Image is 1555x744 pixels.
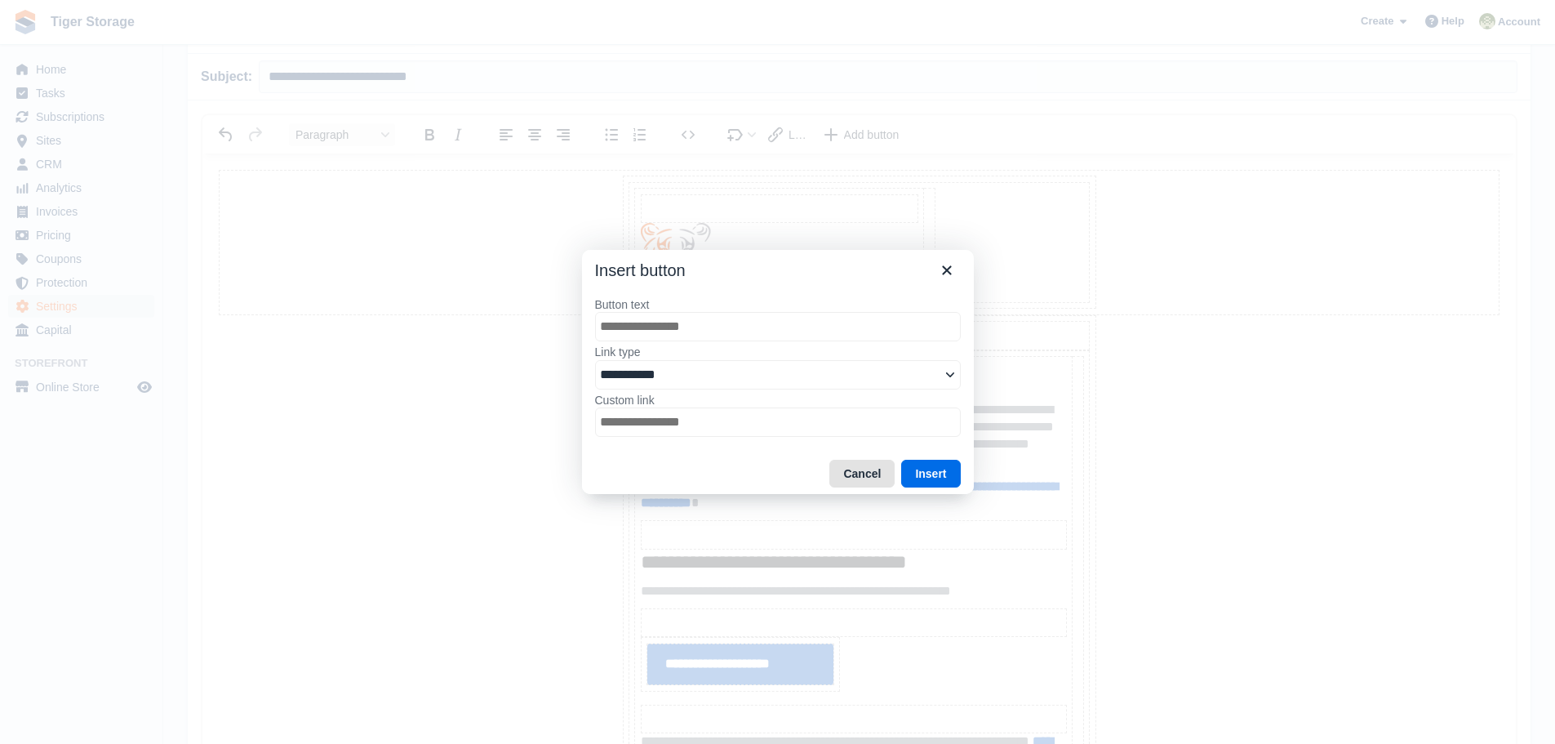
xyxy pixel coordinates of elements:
[901,460,960,488] button: Insert
[595,393,961,408] label: Custom link
[933,256,961,284] button: Close
[595,297,961,312] label: Button text
[595,345,961,359] label: Link type
[829,460,895,488] button: Cancel
[595,260,686,281] h1: Insert button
